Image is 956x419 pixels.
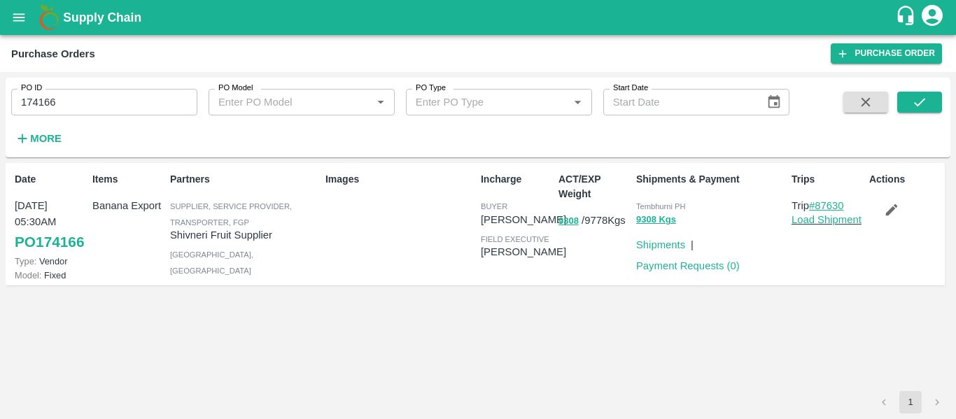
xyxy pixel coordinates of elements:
[613,83,648,94] label: Start Date
[895,5,920,30] div: customer-support
[792,198,864,213] p: Trip
[558,213,631,229] p: / 9778 Kgs
[372,93,390,111] button: Open
[15,270,41,280] span: Model:
[481,172,553,187] p: Incharge
[15,256,36,267] span: Type:
[481,235,549,243] span: field executive
[325,172,475,187] p: Images
[63,8,895,27] a: Supply Chain
[11,127,65,150] button: More
[685,232,694,253] div: |
[170,227,320,243] p: Shivneri Fruit Supplier
[15,172,87,187] p: Date
[15,255,87,268] p: Vendor
[11,89,197,115] input: Enter PO ID
[92,198,164,213] p: Banana Export
[792,172,864,187] p: Trips
[871,391,950,413] nav: pagination navigation
[899,391,922,413] button: page 1
[568,93,586,111] button: Open
[11,45,95,63] div: Purchase Orders
[218,83,253,94] label: PO Model
[481,244,566,260] p: [PERSON_NAME]
[213,93,349,111] input: Enter PO Model
[481,202,507,211] span: buyer
[558,213,579,229] button: 9308
[30,133,62,144] strong: More
[792,214,862,225] a: Load Shipment
[21,83,42,94] label: PO ID
[170,250,253,274] span: [GEOGRAPHIC_DATA] , [GEOGRAPHIC_DATA]
[15,229,84,255] a: PO174166
[92,172,164,187] p: Items
[481,212,566,227] p: [PERSON_NAME]
[636,202,686,211] span: Tembhurni PH
[3,1,35,34] button: open drawer
[558,172,631,201] p: ACT/EXP Weight
[410,93,547,111] input: Enter PO Type
[831,43,942,64] a: Purchase Order
[170,172,320,187] p: Partners
[636,239,685,250] a: Shipments
[869,172,941,187] p: Actions
[170,202,292,226] span: Supplier, Service Provider, Transporter, FGP
[15,269,87,282] p: Fixed
[63,10,141,24] b: Supply Chain
[35,3,63,31] img: logo
[636,172,786,187] p: Shipments & Payment
[809,200,844,211] a: #87630
[920,3,945,32] div: account of current user
[603,89,756,115] input: Start Date
[416,83,446,94] label: PO Type
[636,212,676,228] button: 9308 Kgs
[761,89,787,115] button: Choose date
[636,260,740,271] a: Payment Requests (0)
[15,198,87,229] p: [DATE] 05:30AM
